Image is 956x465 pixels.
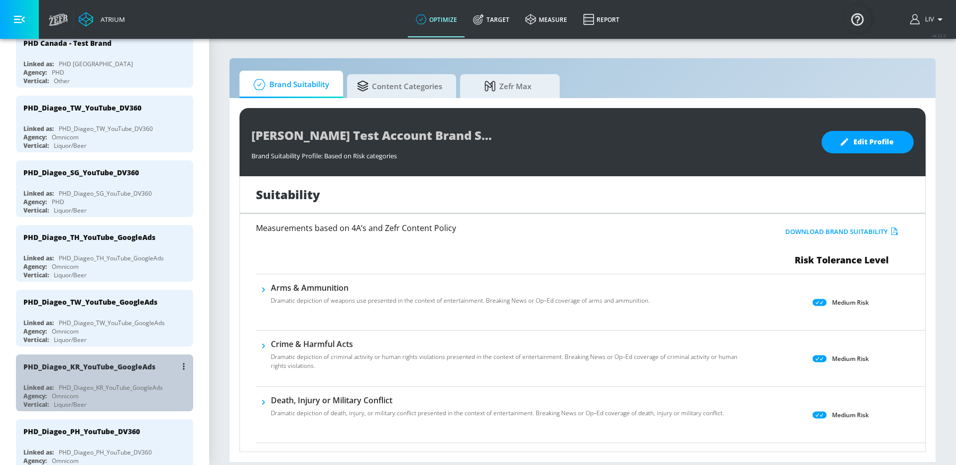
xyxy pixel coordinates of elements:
div: Death, Injury or Military ConflictDramatic depiction of death, injury, or military conflict prese... [271,395,724,424]
div: PHD_Diageo_KR_YouTube_GoogleAds [59,383,163,392]
div: PHD_Diageo_PH_YouTube_DV360 [23,427,140,436]
div: PHD_Diageo_TW_YouTube_DV360 [23,103,141,113]
div: PHD Canada - Test BrandLinked as:PHD [GEOGRAPHIC_DATA]Agency:PHDVertical:Other [16,31,193,88]
div: Liquor/Beer [54,141,87,150]
span: Risk Tolerance Level [795,254,889,266]
div: Liquor/Beer [54,336,87,344]
div: PHD_Diageo_TW_YouTube_DV360 [59,124,153,133]
div: Linked as: [23,189,54,198]
button: Open Resource Center [843,5,871,33]
div: Vertical: [23,141,49,150]
p: Medium Risk [832,353,869,364]
div: PHD_Diageo_TW_YouTube_GoogleAds [23,297,157,307]
div: Agency: [23,198,47,206]
div: Linked as: [23,60,54,68]
div: PHD_Diageo_TH_YouTube_GoogleAds [23,232,155,242]
a: Atrium [79,12,125,27]
a: Target [465,1,517,37]
div: PHD_Diageo_PH_YouTube_DV360 [59,448,152,457]
div: PHD Canada - Test Brand [23,38,112,48]
div: PHD [52,68,64,77]
div: Vertical: [23,77,49,85]
a: optimize [408,1,465,37]
div: PHD_Diageo_TW_YouTube_GoogleAds [59,319,165,327]
div: PHD_Diageo_SG_YouTube_DV360Linked as:PHD_Diageo_SG_YouTube_DV360Agency:PHDVertical:Liquor/Beer [16,160,193,217]
div: Agency: [23,133,47,141]
div: Omnicom [52,262,79,271]
button: Edit Profile [822,131,914,153]
div: Linked as: [23,254,54,262]
a: Report [575,1,627,37]
div: Atrium [97,15,125,24]
div: PHD [GEOGRAPHIC_DATA] [59,60,133,68]
p: Medium Risk [832,410,869,420]
p: Dramatic depiction of criminal activity or human rights violations presented in the context of en... [271,352,743,370]
h6: Arms & Ammunition [271,282,650,293]
div: PHD_Diageo_KR_YouTube_GoogleAds [23,362,155,371]
p: Dramatic depiction of death, injury, or military conflict presented in the context of entertainme... [271,409,724,418]
button: Liv [910,13,946,25]
div: Agency: [23,262,47,271]
span: Brand Suitability [249,73,329,97]
div: PHD_Diageo_TH_YouTube_GoogleAds [59,254,164,262]
span: Content Categories [357,74,442,98]
div: Agency: [23,327,47,336]
div: Liquor/Beer [54,206,87,215]
h6: Drugs / Tobacco / Alcohol [271,451,743,462]
div: Vertical: [23,206,49,215]
div: Agency: [23,392,47,400]
h6: Crime & Harmful Acts [271,339,743,349]
div: Arms & AmmunitionDramatic depiction of weapons use presented in the context of entertainment. Bre... [271,282,650,311]
span: login as: liv.ho@zefr.com [921,16,934,23]
h1: Suitability [256,186,320,203]
a: measure [517,1,575,37]
div: PHD [52,198,64,206]
div: Liquor/Beer [54,400,87,409]
span: Zefr Max [470,74,546,98]
div: Brand Suitability Profile: Based on Risk categories [251,146,812,160]
span: Edit Profile [841,136,894,148]
div: Other [54,77,70,85]
button: Download Brand Suitability [783,224,901,239]
div: PHD_Diageo_TW_YouTube_DV360Linked as:PHD_Diageo_TW_YouTube_DV360Agency:OmnicomVertical:Liquor/Beer [16,96,193,152]
div: Linked as: [23,319,54,327]
div: Linked as: [23,124,54,133]
span: v 4.22.2 [932,33,946,38]
p: Medium Risk [832,297,869,308]
div: PHD_Diageo_KR_YouTube_GoogleAdsLinked as:PHD_Diageo_KR_YouTube_GoogleAdsAgency:OmnicomVertical:Li... [16,354,193,411]
div: PHD_Diageo_TW_YouTube_GoogleAdsLinked as:PHD_Diageo_TW_YouTube_GoogleAdsAgency:OmnicomVertical:Li... [16,290,193,347]
div: Vertical: [23,336,49,344]
div: Liquor/Beer [54,271,87,279]
div: PHD_Diageo_TH_YouTube_GoogleAdsLinked as:PHD_Diageo_TH_YouTube_GoogleAdsAgency:OmnicomVertical:Li... [16,225,193,282]
div: Vertical: [23,400,49,409]
div: PHD_Diageo_SG_YouTube_DV360 [59,189,152,198]
h6: Death, Injury or Military Conflict [271,395,724,406]
div: Omnicom [52,392,79,400]
div: Agency: [23,68,47,77]
div: Linked as: [23,448,54,457]
div: Crime & Harmful ActsDramatic depiction of criminal activity or human rights violations presented ... [271,339,743,376]
div: PHD_Diageo_SG_YouTube_DV360 [23,168,139,177]
p: Dramatic depiction of weapons use presented in the context of entertainment. Breaking News or Op–... [271,296,650,305]
div: Omnicom [52,457,79,465]
div: Vertical: [23,271,49,279]
div: Agency: [23,457,47,465]
div: Linked as: [23,383,54,392]
h6: Measurements based on 4A’s and Zefr Content Policy [256,224,702,232]
div: Omnicom [52,133,79,141]
div: Omnicom [52,327,79,336]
